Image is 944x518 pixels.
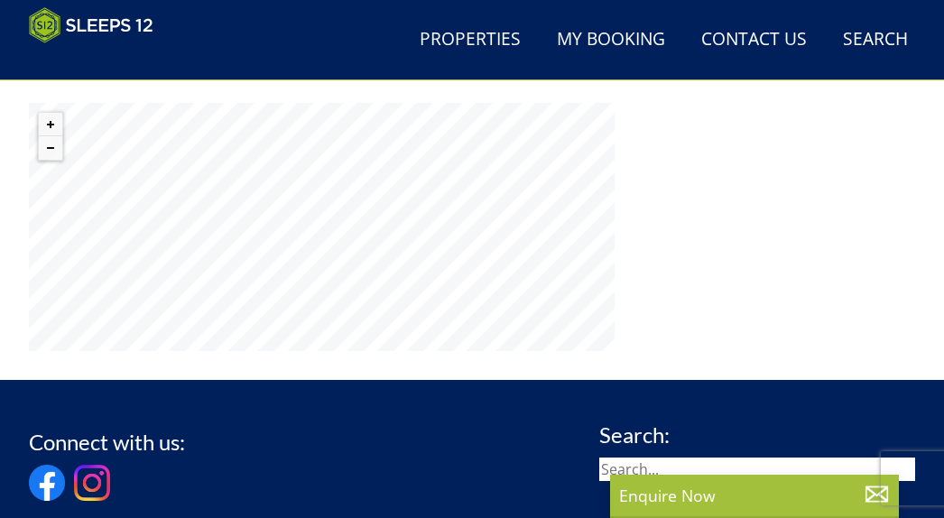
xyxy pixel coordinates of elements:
[29,103,615,351] canvas: Map
[39,113,62,136] button: Zoom in
[412,20,528,60] a: Properties
[20,54,209,69] iframe: Customer reviews powered by Trustpilot
[550,20,672,60] a: My Booking
[29,465,65,501] img: Facebook
[29,7,153,43] img: Sleeps 12
[39,136,62,160] button: Zoom out
[29,430,185,454] h3: Connect with us:
[74,465,110,501] img: Instagram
